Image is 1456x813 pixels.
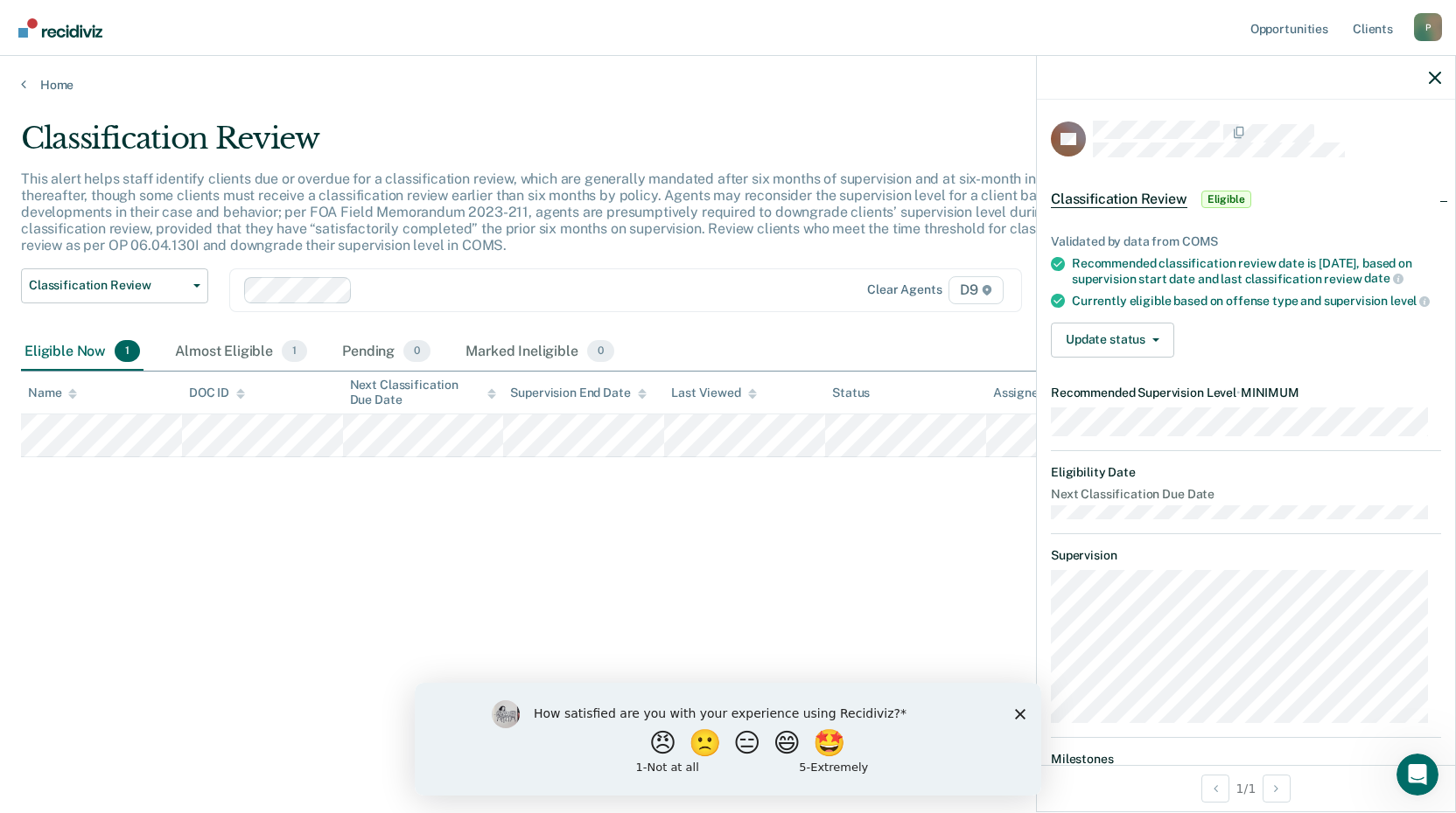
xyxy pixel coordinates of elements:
div: Assigned to [993,386,1075,400]
div: Clear agents [867,282,941,297]
dt: Next Classification Due Date [1051,487,1441,502]
dt: Milestones [1051,752,1441,767]
div: Supervision End Date [510,386,646,400]
span: D9 [948,276,1004,304]
div: 1 / 1 [1037,765,1455,811]
div: Recommended classification review date is [DATE], based on supervision start date and last classi... [1072,256,1441,286]
div: Classification Review [21,121,1113,170]
span: 0 [403,340,430,363]
div: Name [28,386,77,400]
button: Update status [1051,323,1174,358]
div: Currently eligible based on offense type and supervision [1072,293,1441,309]
button: Profile dropdown button [1414,13,1442,41]
span: level [1390,294,1430,308]
div: Pending [339,333,434,372]
button: Next Opportunity [1263,775,1291,803]
button: Previous Opportunity [1201,775,1229,803]
span: • [1236,386,1241,400]
div: P [1414,13,1442,41]
div: Eligible Now [21,333,143,372]
span: Eligible [1201,191,1251,208]
div: Classification ReviewEligible [1037,171,1455,227]
iframe: Survey by Kim from Recidiviz [415,683,1041,796]
span: date [1364,271,1403,285]
iframe: Intercom live chat [1396,754,1438,796]
span: 0 [587,340,614,363]
span: 1 [115,340,140,363]
span: Classification Review [1051,191,1187,208]
span: Classification Review [29,278,186,293]
img: Recidiviz [18,18,102,38]
p: This alert helps staff identify clients due or overdue for a classification review, which are gen... [21,170,1094,254]
dt: Supervision [1051,548,1441,563]
a: Home [21,77,1435,93]
span: 1 [282,340,307,363]
div: Validated by data from COMS [1051,234,1441,249]
div: Marked Ineligible [462,333,618,372]
div: Status [832,386,870,400]
dt: Recommended Supervision Level MINIMUM [1051,386,1441,400]
div: Last Viewed [671,386,756,400]
div: DOC ID [189,386,245,400]
div: Almost Eligible [171,333,311,372]
dt: Eligibility Date [1051,465,1441,480]
div: Next Classification Due Date [350,378,497,407]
